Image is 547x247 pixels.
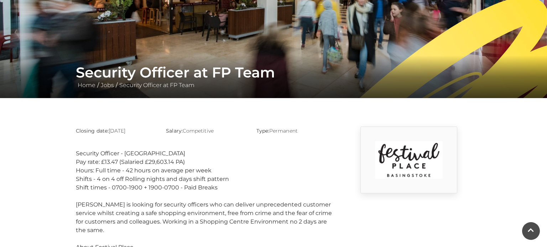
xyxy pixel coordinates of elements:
div: Security Officer - [GEOGRAPHIC_DATA] [76,149,336,158]
div: Shifts - 4 on 4 off Rolling nights and days shift pattern [76,175,336,183]
img: I7Nk_1640004660_ORD3.png [375,141,443,179]
div: Hours: Full time - 42 hours on average per week [76,166,336,175]
a: Home [76,82,97,88]
p: [DATE] [76,127,155,135]
p: Competitive [166,127,245,135]
a: Security Officer at FP Team [118,82,196,88]
strong: Type: [256,128,269,134]
strong: Salary: [166,128,183,134]
strong: Closing date: [76,128,109,134]
h1: Security Officer at FP Team [76,64,471,81]
div: [PERSON_NAME] is looking for security officers who can deliver unprecedented customer service whi... [76,200,336,235]
p: Permanent [256,127,336,135]
a: Jobs [99,82,116,88]
div: Pay rate: £13.47 (Salaried £29,603.14 PA) [76,158,336,166]
div: / / [71,64,476,90]
div: Shift times - 0700-1900 + 1900-0700 - Paid Breaks [76,183,336,192]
